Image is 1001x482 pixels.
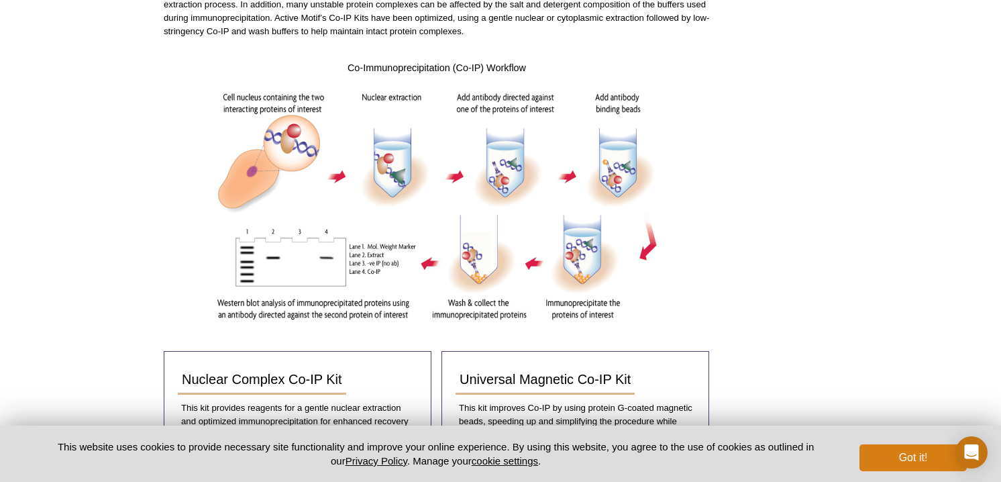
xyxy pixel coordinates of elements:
a: Nuclear Complex Co-IP Kit [178,365,346,395]
p: This kit improves Co-IP by using protein G-coated magnetic beads, speeding up and simplifying the... [456,401,695,455]
img: Co-IP Workflow [202,82,672,334]
span: Nuclear Complex Co-IP Kit [182,372,342,387]
button: cookie settings [472,455,538,467]
a: Privacy Policy [346,455,407,467]
span: Universal Magnetic Co-IP Kit [460,372,631,387]
a: Universal Magnetic Co-IP Kit [456,365,635,395]
button: Got it! [859,444,967,471]
p: This kit provides reagents for a gentle nuclear extraction and optimized immunoprecipitation for ... [178,401,417,455]
div: Open Intercom Messenger [955,436,988,469]
p: This website uses cookies to provide necessary site functionality and improve your online experie... [34,440,837,468]
span: Co-Immunoprecipitation (Co-IP) Workflow [348,62,526,73]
